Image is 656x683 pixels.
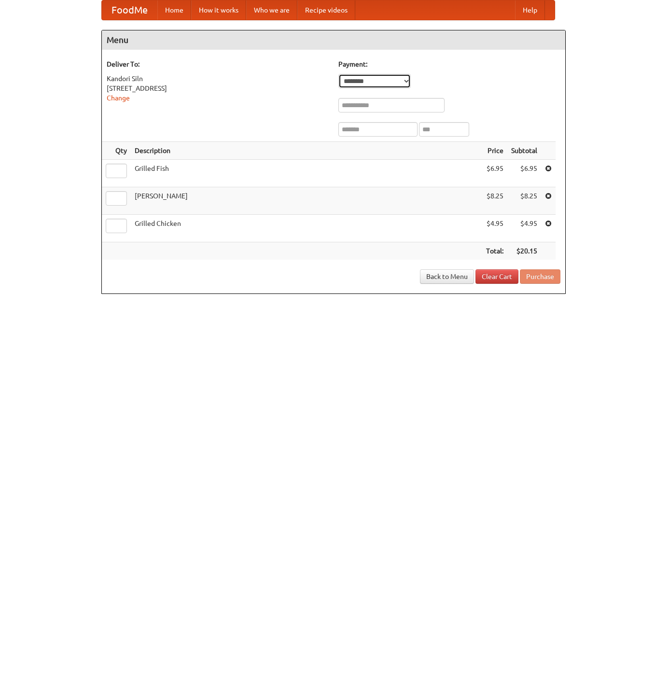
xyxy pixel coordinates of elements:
th: Description [131,142,482,160]
a: How it works [191,0,246,20]
a: Recipe videos [297,0,355,20]
td: Grilled Fish [131,160,482,187]
a: Who we are [246,0,297,20]
td: $4.95 [482,215,507,242]
td: $6.95 [482,160,507,187]
h5: Deliver To: [107,59,329,69]
th: Subtotal [507,142,541,160]
a: Clear Cart [475,269,518,284]
button: Purchase [520,269,560,284]
div: Kandori Siln [107,74,329,84]
div: [STREET_ADDRESS] [107,84,329,93]
h5: Payment: [338,59,560,69]
a: Change [107,94,130,102]
td: $8.25 [482,187,507,215]
th: Qty [102,142,131,160]
td: [PERSON_NAME] [131,187,482,215]
a: Back to Menu [420,269,474,284]
td: $4.95 [507,215,541,242]
td: $6.95 [507,160,541,187]
h4: Menu [102,30,565,50]
th: $20.15 [507,242,541,260]
th: Price [482,142,507,160]
th: Total: [482,242,507,260]
td: Grilled Chicken [131,215,482,242]
a: Help [515,0,545,20]
td: $8.25 [507,187,541,215]
a: Home [157,0,191,20]
a: FoodMe [102,0,157,20]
